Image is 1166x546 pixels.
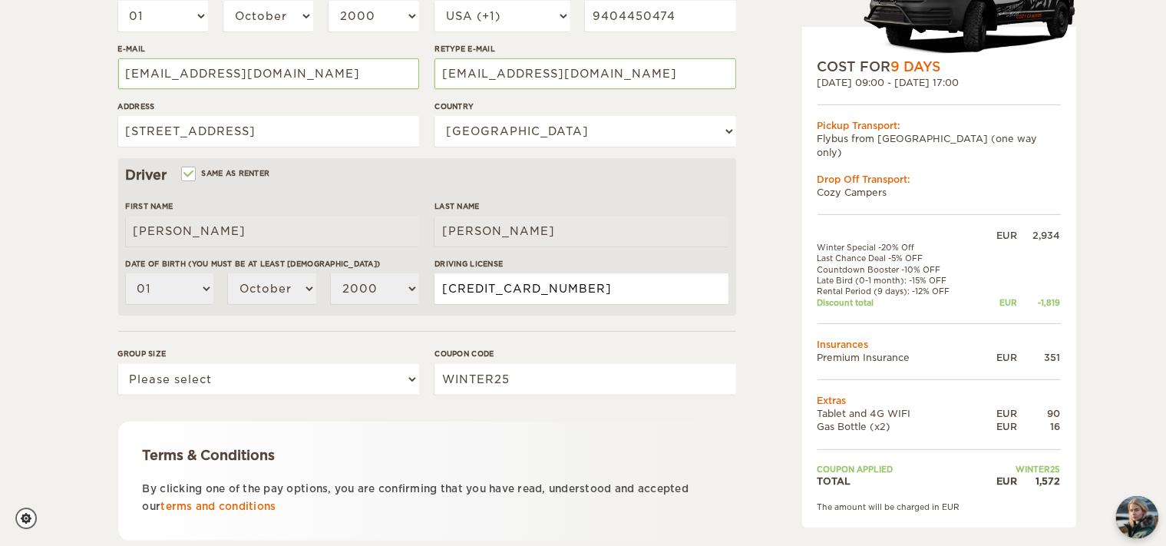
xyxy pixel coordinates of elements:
[118,101,419,112] label: Address
[818,338,1061,351] td: Insurances
[818,242,982,253] td: Winter Special -20% Off
[1018,420,1061,433] div: 16
[1018,407,1061,420] div: 90
[434,101,735,112] label: Country
[818,463,982,474] td: Coupon applied
[982,475,1018,488] div: EUR
[818,296,982,307] td: Discount total
[585,1,735,31] input: e.g. 1 234 567 890
[982,463,1061,474] td: WINTER25
[818,501,1061,512] div: The amount will be charged in EUR
[434,200,728,212] label: Last Name
[891,59,941,74] span: 9 Days
[982,420,1018,433] div: EUR
[818,475,982,488] td: TOTAL
[1116,496,1158,538] button: chat-button
[434,43,735,55] label: Retype E-mail
[118,116,419,147] input: e.g. Street, City, Zip Code
[818,186,1061,199] td: Cozy Campers
[126,216,419,247] input: e.g. William
[982,351,1018,364] div: EUR
[434,58,735,89] input: e.g. example@example.com
[118,43,419,55] label: E-mail
[126,166,728,184] div: Driver
[434,348,735,359] label: Coupon code
[118,58,419,89] input: e.g. example@example.com
[818,351,982,364] td: Premium Insurance
[818,275,982,286] td: Late Bird (0-1 month): -15% OFF
[1018,475,1061,488] div: 1,572
[183,170,193,180] input: Same as renter
[818,286,982,296] td: Rental Period (9 days): -12% OFF
[818,407,982,420] td: Tablet and 4G WIFI
[183,166,270,180] label: Same as renter
[818,264,982,275] td: Countdown Booster -10% OFF
[818,394,1061,407] td: Extras
[818,58,1061,76] div: COST FOR
[982,229,1018,242] div: EUR
[1018,229,1061,242] div: 2,934
[818,119,1061,132] div: Pickup Transport:
[160,501,276,512] a: terms and conditions
[982,407,1018,420] div: EUR
[434,258,728,270] label: Driving License
[143,446,712,465] div: Terms & Conditions
[143,480,712,516] p: By clicking one of the pay options, you are confirming that you have read, understood and accepte...
[1018,351,1061,364] div: 351
[1116,496,1158,538] img: Freyja at Cozy Campers
[434,273,728,304] input: e.g. 14789654B
[818,173,1061,186] div: Drop Off Transport:
[434,216,728,247] input: e.g. Smith
[126,200,419,212] label: First Name
[15,508,47,529] a: Cookie settings
[818,420,982,433] td: Gas Bottle (x2)
[818,132,1061,158] td: Flybus from [GEOGRAPHIC_DATA] (one way only)
[818,76,1061,89] div: [DATE] 09:00 - [DATE] 17:00
[1018,296,1061,307] div: -1,819
[118,348,419,359] label: Group size
[818,253,982,263] td: Last Chance Deal -5% OFF
[982,296,1018,307] div: EUR
[126,258,419,270] label: Date of birth (You must be at least [DEMOGRAPHIC_DATA])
